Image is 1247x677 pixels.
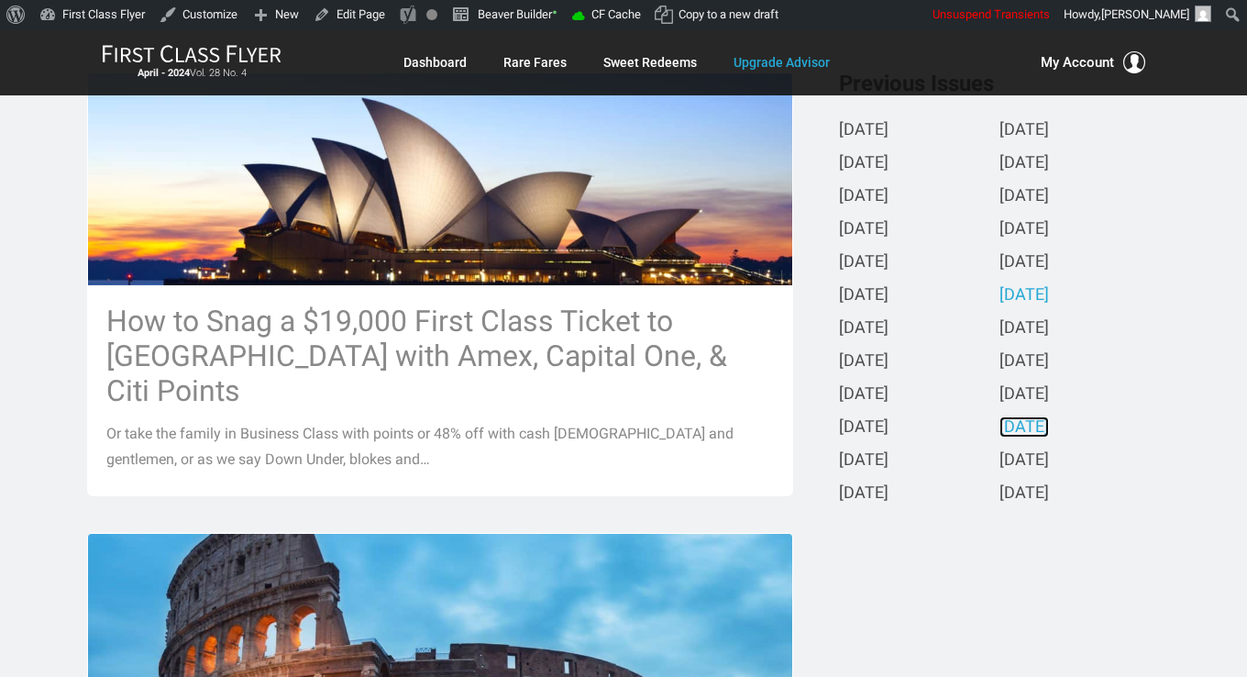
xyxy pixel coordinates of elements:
[87,72,793,495] a: How to Snag a $19,000 First Class Ticket to [GEOGRAPHIC_DATA] with Amex, Capital One, & Citi Poin...
[999,286,1049,305] a: [DATE]
[839,418,888,438] a: [DATE]
[138,67,190,79] strong: April - 2024
[999,319,1049,338] a: [DATE]
[999,484,1049,504] a: [DATE]
[999,352,1049,372] a: [DATE]
[999,121,1049,140] a: [DATE]
[552,3,557,22] span: •
[839,286,888,305] a: [DATE]
[102,44,281,63] img: First Class Flyer
[106,304,774,408] h3: How to Snag a $19,000 First Class Ticket to [GEOGRAPHIC_DATA] with Amex, Capital One, & Citi Points
[1041,51,1114,73] span: My Account
[403,46,467,79] a: Dashboard
[999,154,1049,173] a: [DATE]
[102,67,281,80] small: Vol. 28 No. 4
[839,451,888,471] a: [DATE]
[839,484,888,504] a: [DATE]
[839,319,888,338] a: [DATE]
[932,7,1050,21] span: Unsuspend Transients
[999,253,1049,272] a: [DATE]
[999,418,1049,438] a: [DATE]
[839,121,888,140] a: [DATE]
[102,44,281,81] a: First Class FlyerApril - 2024Vol. 28 No. 4
[503,46,567,79] a: Rare Fares
[603,46,697,79] a: Sweet Redeems
[1041,51,1145,73] button: My Account
[734,46,830,79] a: Upgrade Advisor
[999,451,1049,471] a: [DATE]
[106,421,774,472] p: Or take the family in Business Class with points or 48% off with cash [DEMOGRAPHIC_DATA] and gent...
[999,220,1049,239] a: [DATE]
[839,253,888,272] a: [DATE]
[839,385,888,405] a: [DATE]
[839,187,888,206] a: [DATE]
[999,187,1049,206] a: [DATE]
[1101,7,1189,21] span: [PERSON_NAME]
[839,220,888,239] a: [DATE]
[839,352,888,372] a: [DATE]
[839,154,888,173] a: [DATE]
[999,385,1049,405] a: [DATE]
